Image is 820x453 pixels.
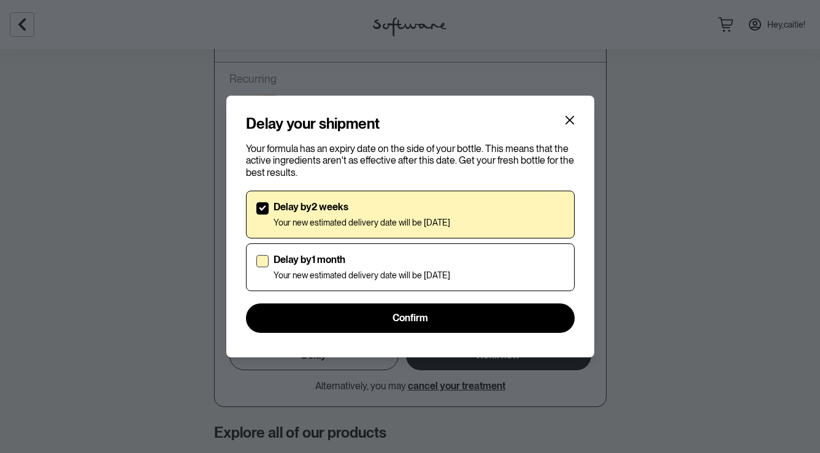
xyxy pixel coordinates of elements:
[274,270,450,281] p: Your new estimated delivery date will be [DATE]
[274,201,450,213] p: Delay by 2 weeks
[246,115,380,133] h4: Delay your shipment
[274,218,450,228] p: Your new estimated delivery date will be [DATE]
[393,312,428,324] span: Confirm
[246,143,575,178] p: Your formula has an expiry date on the side of your bottle. This means that the active ingredient...
[560,110,580,130] button: Close
[246,303,575,333] button: Confirm
[274,254,450,265] p: Delay by 1 month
